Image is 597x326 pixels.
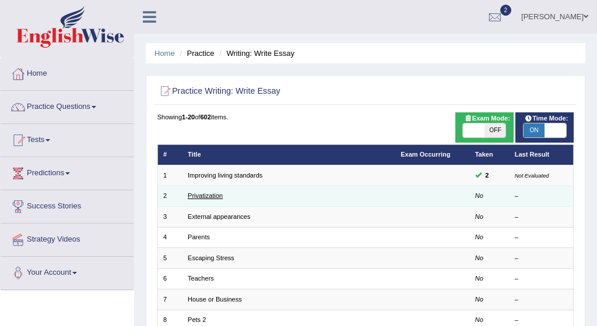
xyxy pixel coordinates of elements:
[1,190,134,219] a: Success Stories
[177,48,214,59] li: Practice
[1,58,134,87] a: Home
[154,49,175,58] a: Home
[188,275,214,282] a: Teachers
[475,316,483,323] em: No
[469,144,509,165] th: Taken
[515,254,568,263] div: –
[1,124,134,153] a: Tests
[475,213,483,220] em: No
[188,296,242,303] a: House or Business
[1,157,134,186] a: Predictions
[475,254,483,261] em: No
[200,114,210,121] b: 602
[482,171,493,181] span: You can still take this question
[188,213,250,220] a: External appearances
[157,84,416,99] h2: Practice Writing: Write Essay
[157,227,182,247] td: 4
[524,123,545,137] span: ON
[157,207,182,227] td: 3
[475,233,483,240] em: No
[515,212,568,222] div: –
[515,295,568,304] div: –
[515,274,568,284] div: –
[188,254,234,261] a: Escaping Stress
[157,268,182,289] td: 6
[515,172,549,179] small: Not Evaluated
[515,233,568,242] div: –
[157,186,182,206] td: 2
[460,114,514,124] span: Exam Mode:
[475,275,483,282] em: No
[182,114,195,121] b: 1-20
[455,112,514,143] div: Show exams occurring in exams
[188,316,206,323] a: Pets 2
[188,192,223,199] a: Privatization
[1,224,134,253] a: Strategy Videos
[475,192,483,199] em: No
[216,48,294,59] li: Writing: Write Essay
[157,248,182,268] td: 5
[515,316,568,325] div: –
[1,91,134,120] a: Practice Questions
[157,112,574,122] div: Showing of items.
[188,172,262,179] a: Improving living standards
[182,144,395,165] th: Title
[521,114,572,124] span: Time Mode:
[500,5,512,16] span: 2
[1,257,134,286] a: Your Account
[475,296,483,303] em: No
[188,233,210,240] a: Parents
[157,144,182,165] th: #
[509,144,574,165] th: Last Result
[401,151,450,158] a: Exam Occurring
[484,123,505,137] span: OFF
[157,289,182,310] td: 7
[515,192,568,201] div: –
[157,165,182,186] td: 1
